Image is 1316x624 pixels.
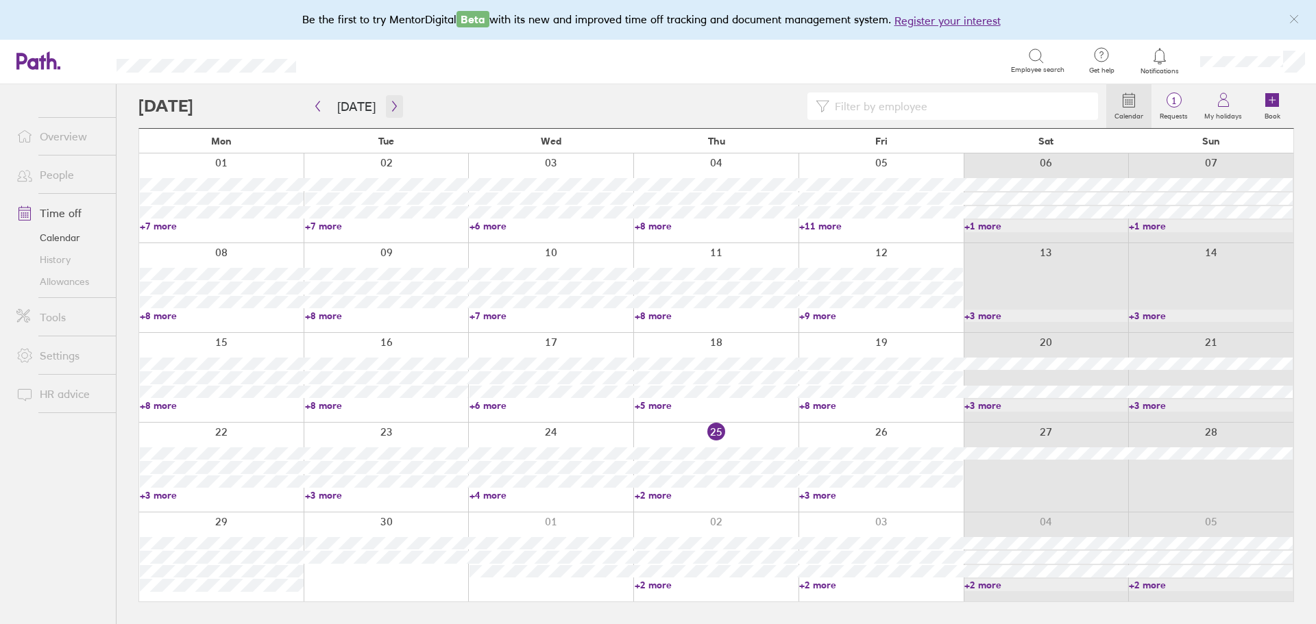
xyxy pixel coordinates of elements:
[1129,310,1293,322] a: +3 more
[211,136,232,147] span: Mon
[1011,66,1064,74] span: Employee search
[5,249,116,271] a: History
[302,11,1014,29] div: Be the first to try MentorDigital with its new and improved time off tracking and document manage...
[305,220,469,232] a: +7 more
[964,399,1128,412] a: +3 more
[305,399,469,412] a: +8 more
[1151,108,1196,121] label: Requests
[5,123,116,150] a: Overview
[1129,579,1293,591] a: +2 more
[140,489,304,501] a: +3 more
[1196,108,1250,121] label: My holidays
[470,489,633,501] a: +4 more
[305,310,469,322] a: +8 more
[140,399,304,412] a: +8 more
[1106,108,1151,121] label: Calendar
[829,93,1090,119] input: Filter by employee
[635,310,799,322] a: +8 more
[1080,66,1124,75] span: Get help
[1106,84,1151,128] a: Calendar
[894,12,1001,29] button: Register your interest
[456,11,489,27] span: Beta
[1138,47,1182,75] a: Notifications
[5,380,116,408] a: HR advice
[326,95,387,118] button: [DATE]
[1129,399,1293,412] a: +3 more
[964,310,1128,322] a: +3 more
[1151,84,1196,128] a: 1Requests
[875,136,888,147] span: Fri
[333,54,368,66] div: Search
[635,399,799,412] a: +5 more
[140,310,304,322] a: +8 more
[1038,136,1053,147] span: Sat
[541,136,561,147] span: Wed
[470,310,633,322] a: +7 more
[305,489,469,501] a: +3 more
[1129,220,1293,232] a: +1 more
[5,303,116,331] a: Tools
[708,136,725,147] span: Thu
[5,227,116,249] a: Calendar
[635,220,799,232] a: +8 more
[1202,136,1220,147] span: Sun
[799,399,963,412] a: +8 more
[964,220,1128,232] a: +1 more
[635,489,799,501] a: +2 more
[470,399,633,412] a: +6 more
[1196,84,1250,128] a: My holidays
[470,220,633,232] a: +6 more
[5,161,116,188] a: People
[5,199,116,227] a: Time off
[378,136,394,147] span: Tue
[799,489,963,501] a: +3 more
[635,579,799,591] a: +2 more
[1151,95,1196,106] span: 1
[799,220,963,232] a: +11 more
[799,579,963,591] a: +2 more
[1138,67,1182,75] span: Notifications
[799,310,963,322] a: +9 more
[5,271,116,292] a: Allowances
[964,579,1128,591] a: +2 more
[1256,108,1289,121] label: Book
[5,342,116,369] a: Settings
[1250,84,1294,128] a: Book
[140,220,304,232] a: +7 more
